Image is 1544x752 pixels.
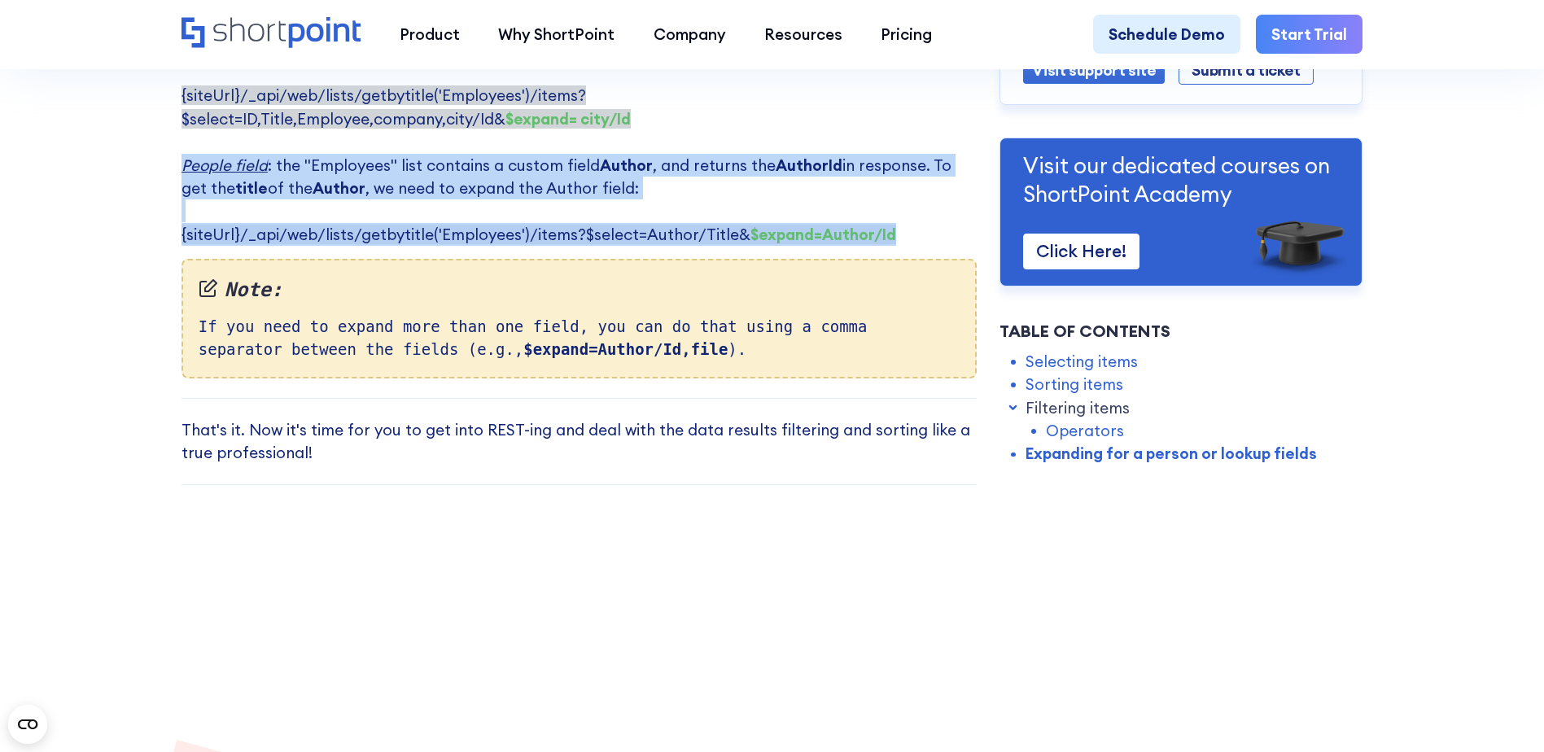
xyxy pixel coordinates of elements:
a: Submit a ticket [1179,55,1313,85]
div: Resources [764,23,842,46]
div: Pricing [881,23,932,46]
div: Company [654,23,726,46]
iframe: Chat Widget [1251,563,1544,752]
strong: AuthorId [776,155,842,175]
a: Expanding for a person or lookup fields [1026,442,1317,465]
a: Selecting items [1026,349,1138,372]
p: Visit our dedicated courses on ShortPoint Academy [1023,151,1339,208]
strong: $expand= city/Id [505,109,631,129]
a: Sorting items [1026,373,1123,396]
em: People field [182,155,268,175]
a: Start Trial [1256,15,1362,53]
a: Pricing [862,15,951,53]
a: Company [634,15,745,53]
em: Note: [199,276,960,305]
div: Table of Contents [999,318,1362,343]
a: Schedule Demo [1093,15,1240,53]
span: {siteUrl}/_api/web/lists/getbytitle('Employees')/items?$select=Author/Title& [182,225,896,244]
strong: $expand=Author/Id,file [523,340,728,358]
div: Product [400,23,460,46]
a: Click Here! [1023,234,1139,269]
div: Why ShortPoint [498,23,615,46]
a: Resources [745,15,861,53]
strong: Author [313,178,365,198]
a: Visit support site [1023,55,1165,84]
a: Product [380,15,479,53]
a: Operators [1046,419,1124,442]
span: {siteUrl}/_api/web/lists/getbytitle('Employees')/items?$select=ID,Title,Employee,company,city/Id& [182,85,631,128]
strong: $expand=Author/Id [750,225,896,244]
button: Open CMP widget [8,705,47,744]
a: Home [182,17,361,50]
p: That's it. Now it's time for you to get into REST-ing and deal with the data results filtering an... [182,418,977,465]
strong: title [235,178,268,198]
a: Filtering items [1026,396,1130,418]
div: If you need to expand more than one field, you can do that using a comma separator between the fi... [182,259,977,378]
a: Why ShortPoint [479,15,634,53]
strong: Author [600,155,653,175]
